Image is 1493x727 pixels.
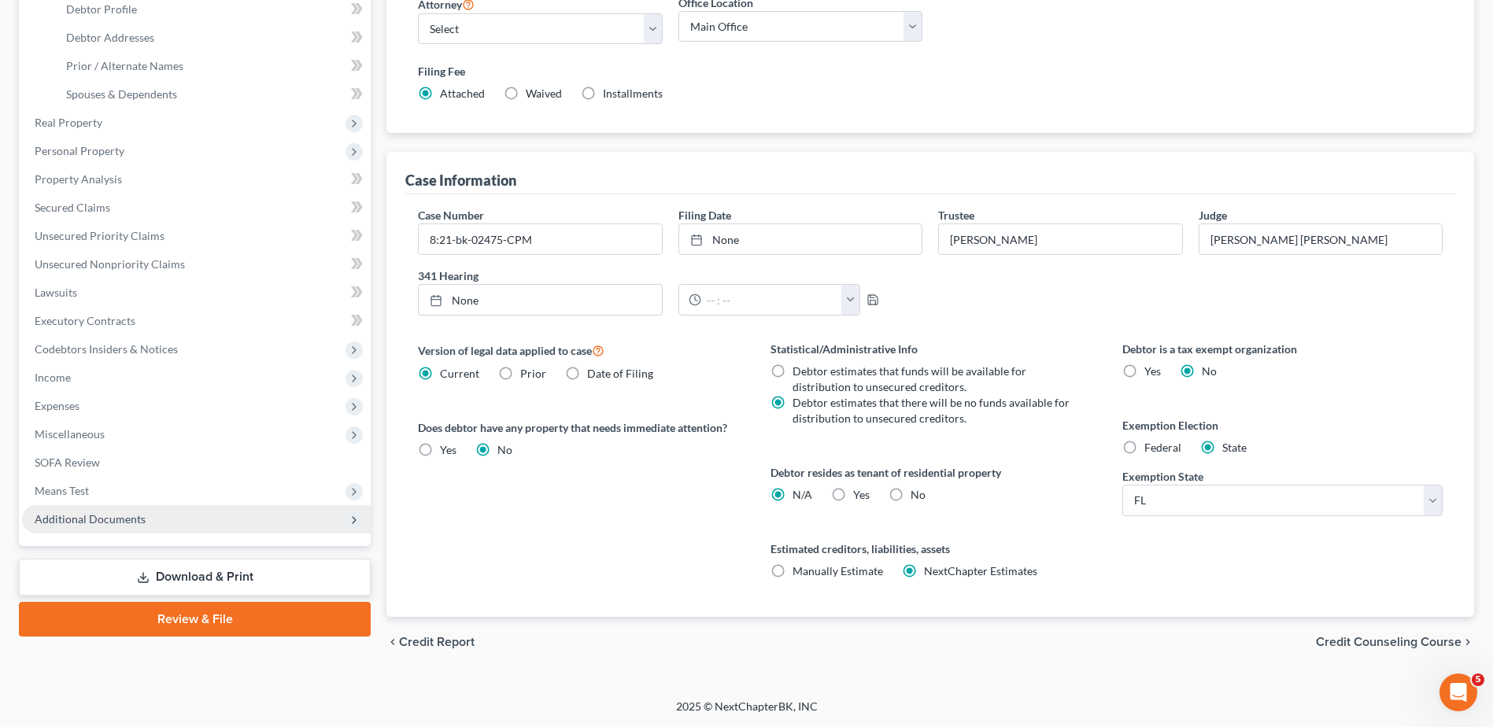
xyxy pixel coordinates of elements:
[1472,673,1484,686] span: 5
[603,87,663,100] span: Installments
[1122,417,1443,434] label: Exemption Election
[19,559,371,596] a: Download & Print
[1222,441,1247,454] span: State
[440,87,485,100] span: Attached
[22,448,371,477] a: SOFA Review
[22,222,371,250] a: Unsecured Priority Claims
[1316,636,1474,648] button: Credit Counseling Course chevron_right
[35,201,110,214] span: Secured Claims
[22,279,371,307] a: Lawsuits
[1122,468,1203,485] label: Exemption State
[853,488,870,501] span: Yes
[35,484,89,497] span: Means Test
[1462,636,1474,648] i: chevron_right
[793,364,1026,393] span: Debtor estimates that funds will be available for distribution to unsecured creditors.
[35,286,77,299] span: Lawsuits
[419,285,661,315] a: None
[1202,364,1217,378] span: No
[386,636,399,648] i: chevron_left
[1122,341,1443,357] label: Debtor is a tax exempt organization
[939,224,1181,254] input: --
[924,564,1037,578] span: NextChapter Estimates
[1439,673,1477,711] iframe: Intercom live chat
[771,541,1091,557] label: Estimated creditors, liabilities, assets
[587,367,653,380] span: Date of Filing
[701,285,842,315] input: -- : --
[66,31,154,44] span: Debtor Addresses
[1316,636,1462,648] span: Credit Counseling Course
[54,52,371,80] a: Prior / Alternate Names
[771,341,1091,357] label: Statistical/Administrative Info
[399,636,475,648] span: Credit Report
[1144,364,1161,378] span: Yes
[35,144,124,157] span: Personal Property
[66,2,137,16] span: Debtor Profile
[35,342,178,356] span: Codebtors Insiders & Notices
[793,564,883,578] span: Manually Estimate
[54,24,371,52] a: Debtor Addresses
[440,443,456,456] span: Yes
[405,171,516,190] div: Case Information
[35,512,146,526] span: Additional Documents
[497,443,512,456] span: No
[35,257,185,271] span: Unsecured Nonpriority Claims
[54,80,371,109] a: Spouses & Dependents
[35,229,164,242] span: Unsecured Priority Claims
[386,636,475,648] button: chevron_left Credit Report
[298,699,1196,727] div: 2025 © NextChapterBK, INC
[419,224,661,254] input: Enter case number...
[35,427,105,441] span: Miscellaneous
[1199,207,1227,223] label: Judge
[418,341,738,360] label: Version of legal data applied to case
[19,602,371,637] a: Review & File
[22,194,371,222] a: Secured Claims
[66,87,177,101] span: Spouses & Dependents
[911,488,926,501] span: No
[418,419,738,436] label: Does debtor have any property that needs immediate attention?
[22,250,371,279] a: Unsecured Nonpriority Claims
[526,87,562,100] span: Waived
[66,59,183,72] span: Prior / Alternate Names
[440,367,479,380] span: Current
[793,488,812,501] span: N/A
[418,63,1443,79] label: Filing Fee
[793,396,1070,425] span: Debtor estimates that there will be no funds available for distribution to unsecured creditors.
[418,207,484,223] label: Case Number
[410,268,930,284] label: 341 Hearing
[35,399,79,412] span: Expenses
[679,224,922,254] a: None
[678,207,731,223] label: Filing Date
[35,314,135,327] span: Executory Contracts
[938,207,974,223] label: Trustee
[1199,224,1442,254] input: --
[22,307,371,335] a: Executory Contracts
[520,367,546,380] span: Prior
[35,371,71,384] span: Income
[35,172,122,186] span: Property Analysis
[1144,441,1181,454] span: Federal
[35,116,102,129] span: Real Property
[35,456,100,469] span: SOFA Review
[771,464,1091,481] label: Debtor resides as tenant of residential property
[22,165,371,194] a: Property Analysis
